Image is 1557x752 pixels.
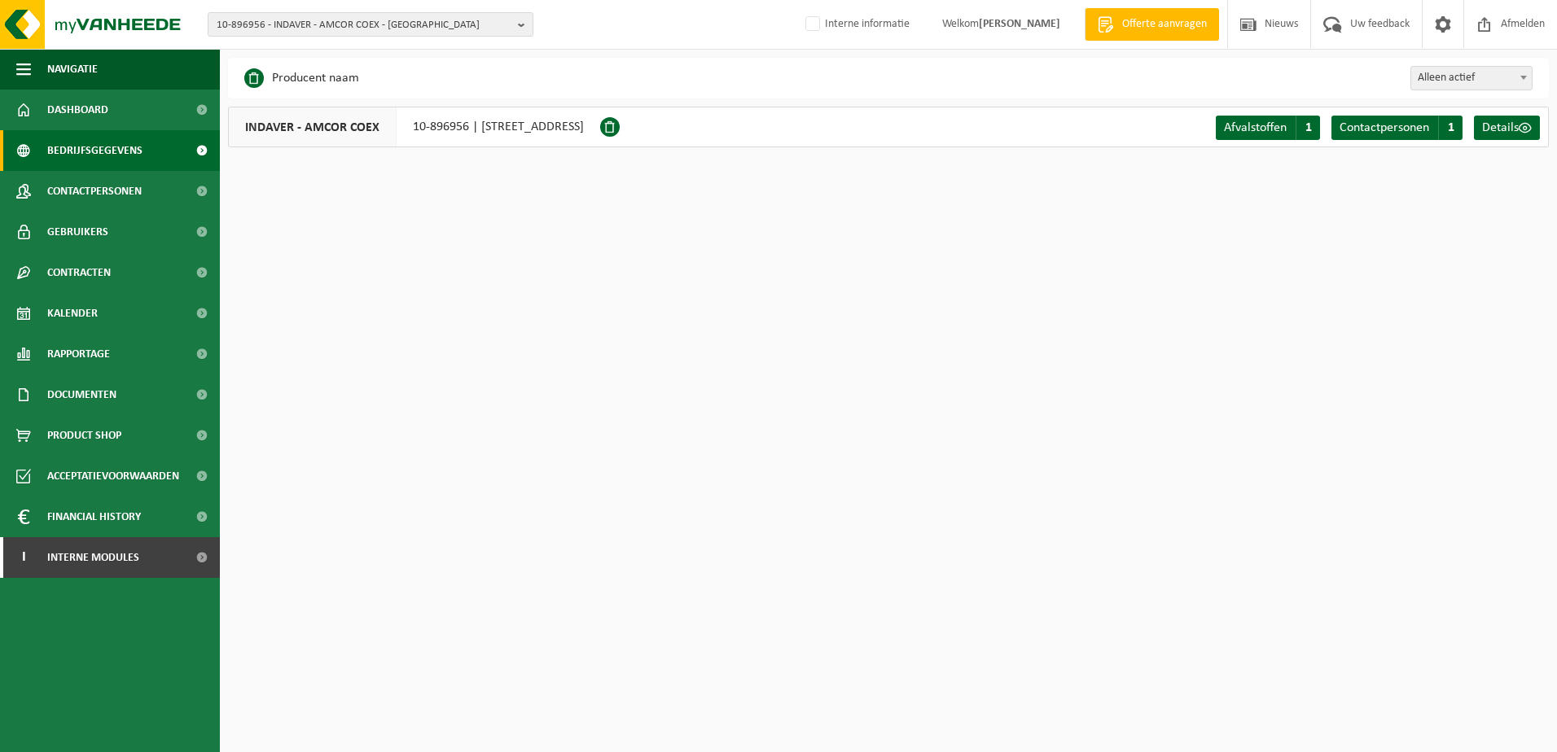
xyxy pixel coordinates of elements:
[47,496,141,537] span: Financial History
[1296,116,1320,140] span: 1
[1411,67,1532,90] span: Alleen actief
[47,374,116,415] span: Documenten
[1118,16,1211,33] span: Offerte aanvragen
[16,537,31,578] span: I
[47,90,108,130] span: Dashboard
[47,252,111,293] span: Contracten
[47,130,143,171] span: Bedrijfsgegevens
[1085,8,1219,41] a: Offerte aanvragen
[229,107,397,146] span: INDAVER - AMCOR COEX
[47,334,110,374] span: Rapportage
[47,171,142,212] span: Contactpersonen
[1410,66,1533,90] span: Alleen actief
[47,212,108,252] span: Gebruikers
[244,66,359,90] li: Producent naam
[1438,116,1463,140] span: 1
[1340,121,1429,134] span: Contactpersonen
[47,415,121,456] span: Product Shop
[1482,121,1519,134] span: Details
[1224,121,1287,134] span: Afvalstoffen
[1331,116,1463,140] a: Contactpersonen 1
[47,293,98,334] span: Kalender
[208,12,533,37] button: 10-896956 - INDAVER - AMCOR COEX - [GEOGRAPHIC_DATA]
[228,107,600,147] div: 10-896956 | [STREET_ADDRESS]
[1216,116,1320,140] a: Afvalstoffen 1
[47,456,179,496] span: Acceptatievoorwaarden
[47,49,98,90] span: Navigatie
[47,537,139,578] span: Interne modules
[802,12,910,37] label: Interne informatie
[217,13,511,37] span: 10-896956 - INDAVER - AMCOR COEX - [GEOGRAPHIC_DATA]
[1474,116,1540,140] a: Details
[979,18,1060,30] strong: [PERSON_NAME]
